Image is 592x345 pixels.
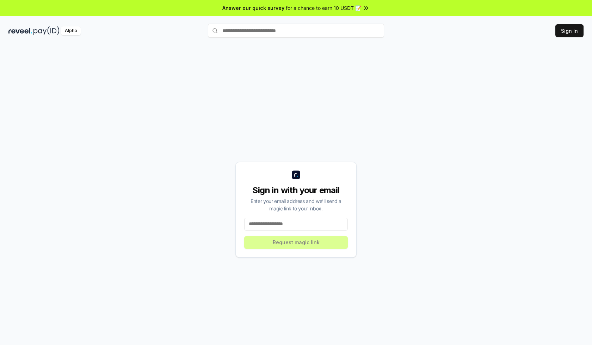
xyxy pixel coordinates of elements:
[292,171,300,179] img: logo_small
[555,24,584,37] button: Sign In
[61,26,81,35] div: Alpha
[222,4,284,12] span: Answer our quick survey
[8,26,32,35] img: reveel_dark
[244,185,348,196] div: Sign in with your email
[33,26,60,35] img: pay_id
[244,197,348,212] div: Enter your email address and we’ll send a magic link to your inbox.
[286,4,361,12] span: for a chance to earn 10 USDT 📝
